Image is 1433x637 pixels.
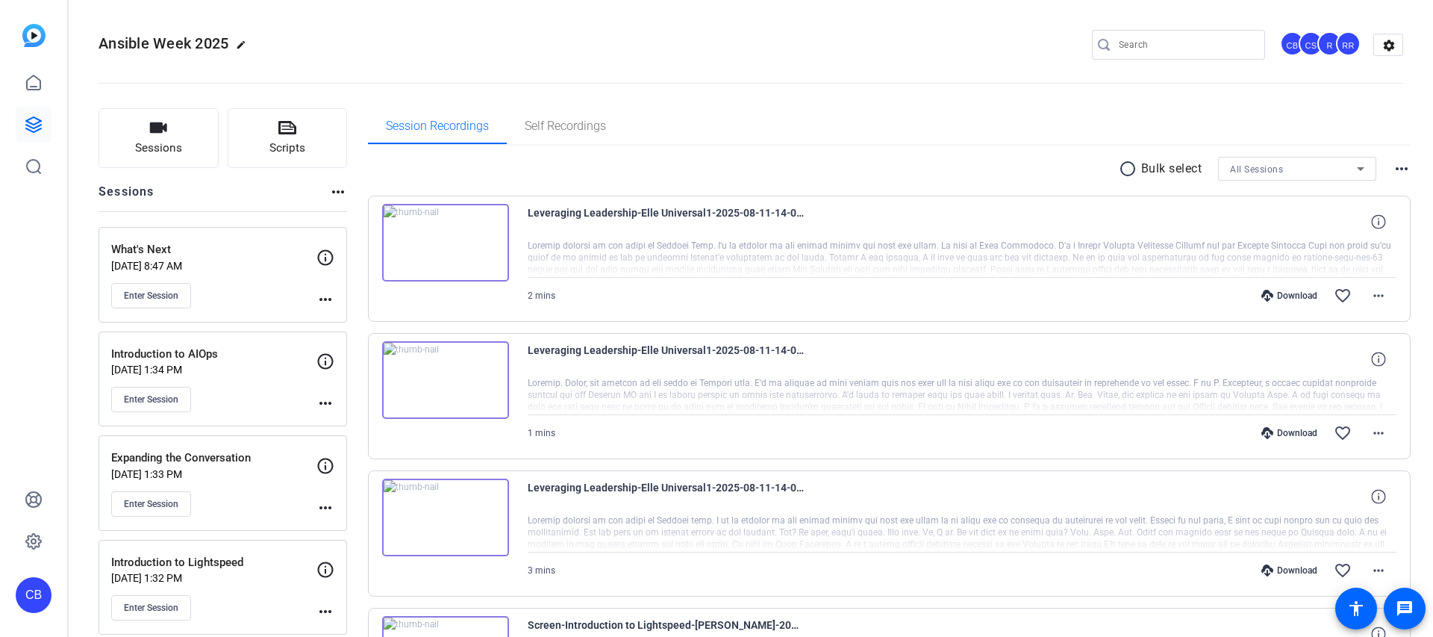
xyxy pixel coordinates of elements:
[1254,427,1325,439] div: Download
[1230,164,1283,175] span: All Sessions
[111,468,316,480] p: [DATE] 1:33 PM
[124,602,178,614] span: Enter Session
[528,341,804,377] span: Leveraging Leadership-Elle Universal1-2025-08-11-14-07-13-440-0
[1317,31,1343,58] ngx-avatar: rfridman
[111,283,191,308] button: Enter Session
[22,24,46,47] img: blue-gradient.svg
[1334,287,1352,305] mat-icon: favorite_border
[124,394,178,405] span: Enter Session
[1254,290,1325,302] div: Download
[16,577,51,613] div: CB
[528,479,804,515] span: Leveraging Leadership-Elle Universal1-2025-08-11-14-03-37-493-0
[1299,31,1323,56] div: CS
[111,241,316,258] p: What's Next
[228,108,348,168] button: Scripts
[111,260,316,272] p: [DATE] 8:47 AM
[1119,36,1253,54] input: Search
[1280,31,1305,56] div: CB
[269,140,305,157] span: Scripts
[99,183,154,211] h2: Sessions
[111,364,316,376] p: [DATE] 1:34 PM
[1370,287,1387,305] mat-icon: more_horiz
[528,290,555,301] span: 2 mins
[111,387,191,412] button: Enter Session
[1370,562,1387,579] mat-icon: more_horiz
[99,108,219,168] button: Sessions
[1334,424,1352,442] mat-icon: favorite_border
[1347,600,1365,618] mat-icon: accessibility
[1336,31,1362,58] ngx-avatar: Roberto Rodriguez
[316,394,334,412] mat-icon: more_horiz
[316,290,334,308] mat-icon: more_horiz
[236,40,254,58] mat-icon: edit
[1119,160,1141,178] mat-icon: radio_button_unchecked
[329,183,347,201] mat-icon: more_horiz
[111,572,316,584] p: [DATE] 1:32 PM
[316,603,334,621] mat-icon: more_horiz
[382,341,509,419] img: thumb-nail
[528,428,555,438] span: 1 mins
[386,120,489,132] span: Session Recordings
[525,120,606,132] span: Self Recordings
[111,450,316,467] p: Expanding the Conversation
[1317,31,1342,56] div: R
[1299,31,1325,58] ngx-avatar: Connelly Simmons
[382,204,509,282] img: thumb-nail
[1336,31,1361,56] div: RR
[528,204,804,240] span: Leveraging Leadership-Elle Universal1-2025-08-11-14-09-03-876-0
[528,565,555,576] span: 3 mins
[111,346,316,363] p: Introduction to AIOps
[1334,562,1352,579] mat-icon: favorite_border
[1374,34,1404,57] mat-icon: settings
[1254,565,1325,577] div: Download
[124,290,178,302] span: Enter Session
[1141,160,1202,178] p: Bulk select
[135,140,182,157] span: Sessions
[111,554,316,571] p: Introduction to Lightspeed
[111,595,191,621] button: Enter Session
[124,498,178,510] span: Enter Session
[382,479,509,556] img: thumb-nail
[1396,600,1414,618] mat-icon: message
[316,499,334,517] mat-icon: more_horiz
[1393,160,1411,178] mat-icon: more_horiz
[1280,31,1306,58] ngx-avatar: Christian Binder
[111,491,191,517] button: Enter Session
[1370,424,1387,442] mat-icon: more_horiz
[99,34,228,52] span: Ansible Week 2025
